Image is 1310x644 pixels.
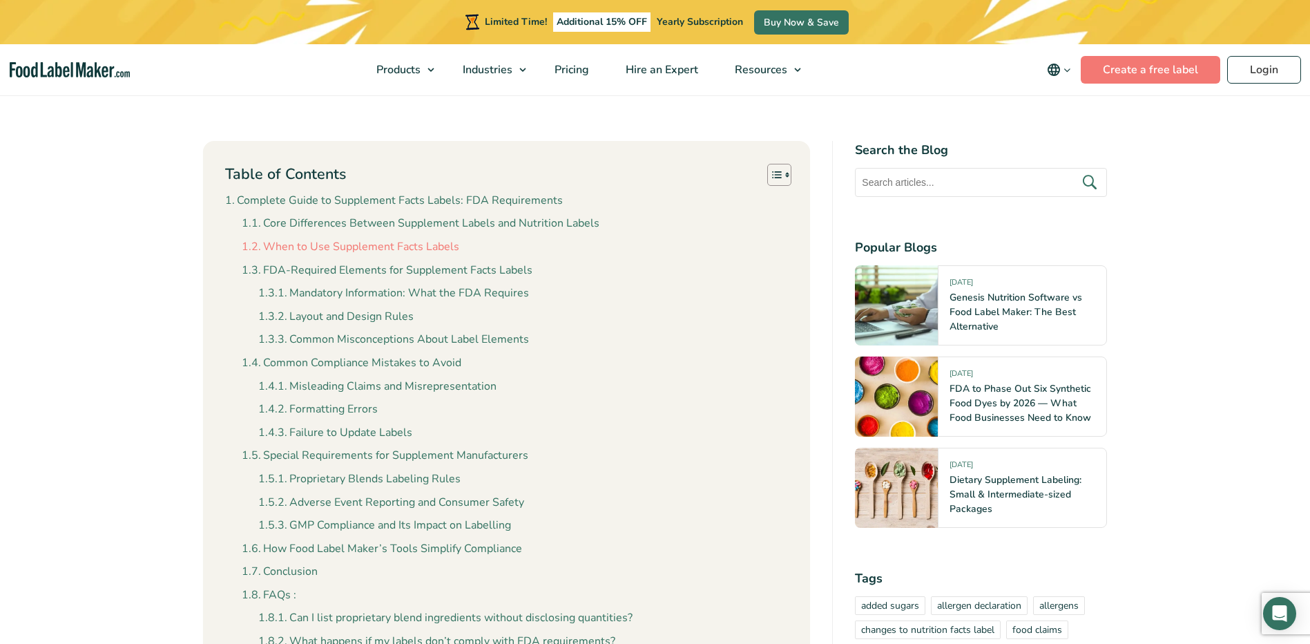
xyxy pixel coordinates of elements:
[855,621,1001,639] a: changes to nutrition facts label
[242,563,318,581] a: Conclusion
[485,15,547,28] span: Limited Time!
[242,262,532,280] a: FDA-Required Elements for Supplement Facts Labels
[242,587,296,605] a: FAQs :
[258,424,412,442] a: Failure to Update Labels
[855,596,925,615] a: added sugars
[657,15,743,28] span: Yearly Subscription
[550,62,590,77] span: Pricing
[622,62,700,77] span: Hire an Expert
[225,164,346,185] p: Table of Contents
[258,331,529,349] a: Common Misconceptions About Label Elements
[754,10,849,35] a: Buy Now & Save
[459,62,514,77] span: Industries
[372,62,422,77] span: Products
[242,540,522,558] a: How Food Label Maker’s Tools Simplify Compliance
[950,368,973,384] span: [DATE]
[608,44,713,95] a: Hire an Expert
[757,163,788,187] a: Toggle Table of Content
[1006,621,1068,639] a: food claims
[855,238,1107,257] h4: Popular Blogs
[242,238,459,256] a: When to Use Supplement Facts Labels
[950,277,973,293] span: [DATE]
[258,517,511,535] a: GMP Compliance and Its Impact on Labelling
[242,215,599,233] a: Core Differences Between Supplement Labels and Nutrition Labels
[242,354,461,372] a: Common Compliance Mistakes to Avoid
[258,285,529,303] a: Mandatory Information: What the FDA Requires
[1263,597,1296,630] div: Open Intercom Messenger
[855,569,1107,588] h4: Tags
[731,62,789,77] span: Resources
[1033,596,1085,615] a: allergens
[258,378,497,396] a: Misleading Claims and Misrepresentation
[950,460,973,475] span: [DATE]
[242,447,528,465] a: Special Requirements for Supplement Manufacturers
[258,308,414,326] a: Layout and Design Rules
[950,291,1082,333] a: Genesis Nutrition Software vs Food Label Maker: The Best Alternative
[445,44,533,95] a: Industries
[258,494,524,512] a: Adverse Event Reporting and Consumer Safety
[950,473,1081,515] a: Dietary Supplement Labeling: Small & Intermediate-sized Packages
[258,401,378,419] a: Formatting Errors
[553,12,651,32] span: Additional 15% OFF
[225,192,563,210] a: Complete Guide to Supplement Facts Labels: FDA Requirements
[537,44,604,95] a: Pricing
[950,382,1091,424] a: FDA to Phase Out Six Synthetic Food Dyes by 2026 — What Food Businesses Need to Know
[931,596,1028,615] a: allergen declaration
[1227,56,1301,84] a: Login
[1081,56,1220,84] a: Create a free label
[855,141,1107,160] h4: Search the Blog
[258,609,633,627] a: Can I list proprietary blend ingredients without disclosing quantities?
[358,44,441,95] a: Products
[258,471,461,489] a: Proprietary Blends Labeling Rules
[855,168,1107,197] input: Search articles...
[717,44,808,95] a: Resources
